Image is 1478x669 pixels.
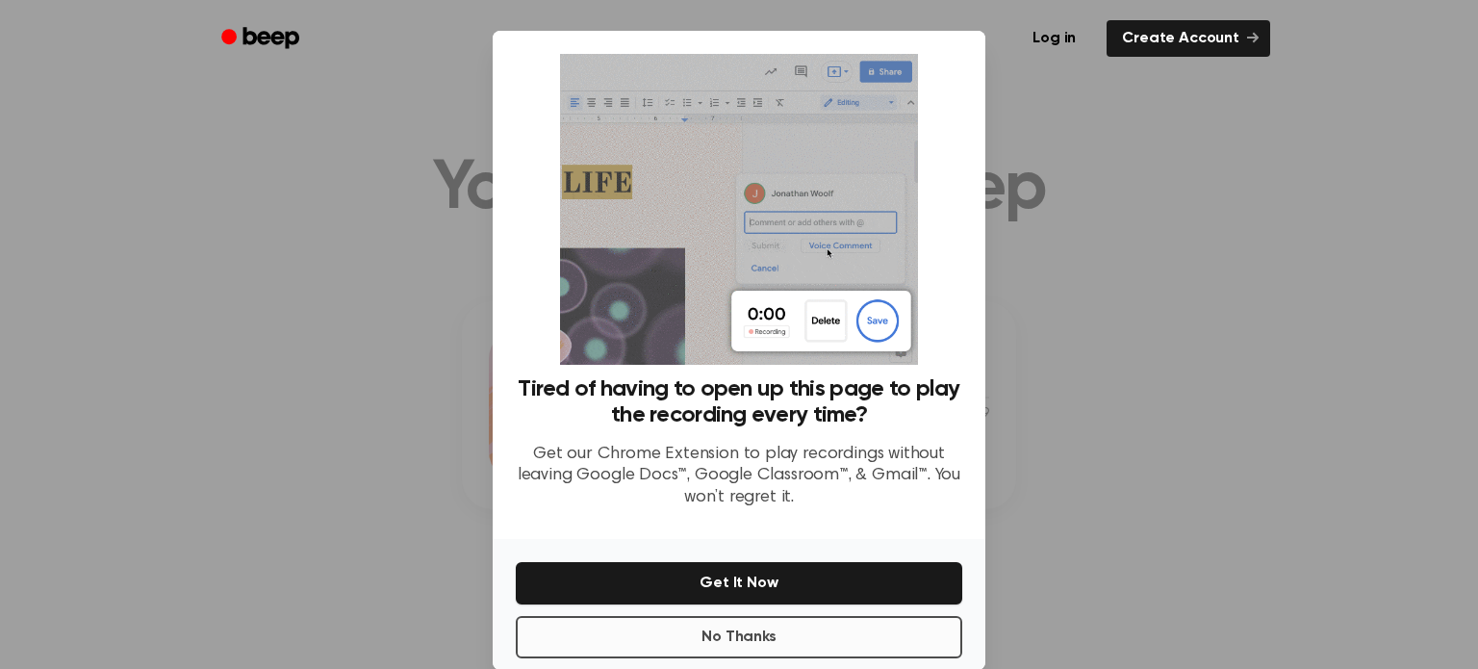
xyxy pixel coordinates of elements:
button: No Thanks [516,616,962,658]
button: Get It Now [516,562,962,605]
a: Beep [208,20,317,58]
a: Log in [1013,16,1095,61]
p: Get our Chrome Extension to play recordings without leaving Google Docs™, Google Classroom™, & Gm... [516,444,962,509]
a: Create Account [1107,20,1270,57]
img: Beep extension in action [560,54,917,365]
h3: Tired of having to open up this page to play the recording every time? [516,376,962,428]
